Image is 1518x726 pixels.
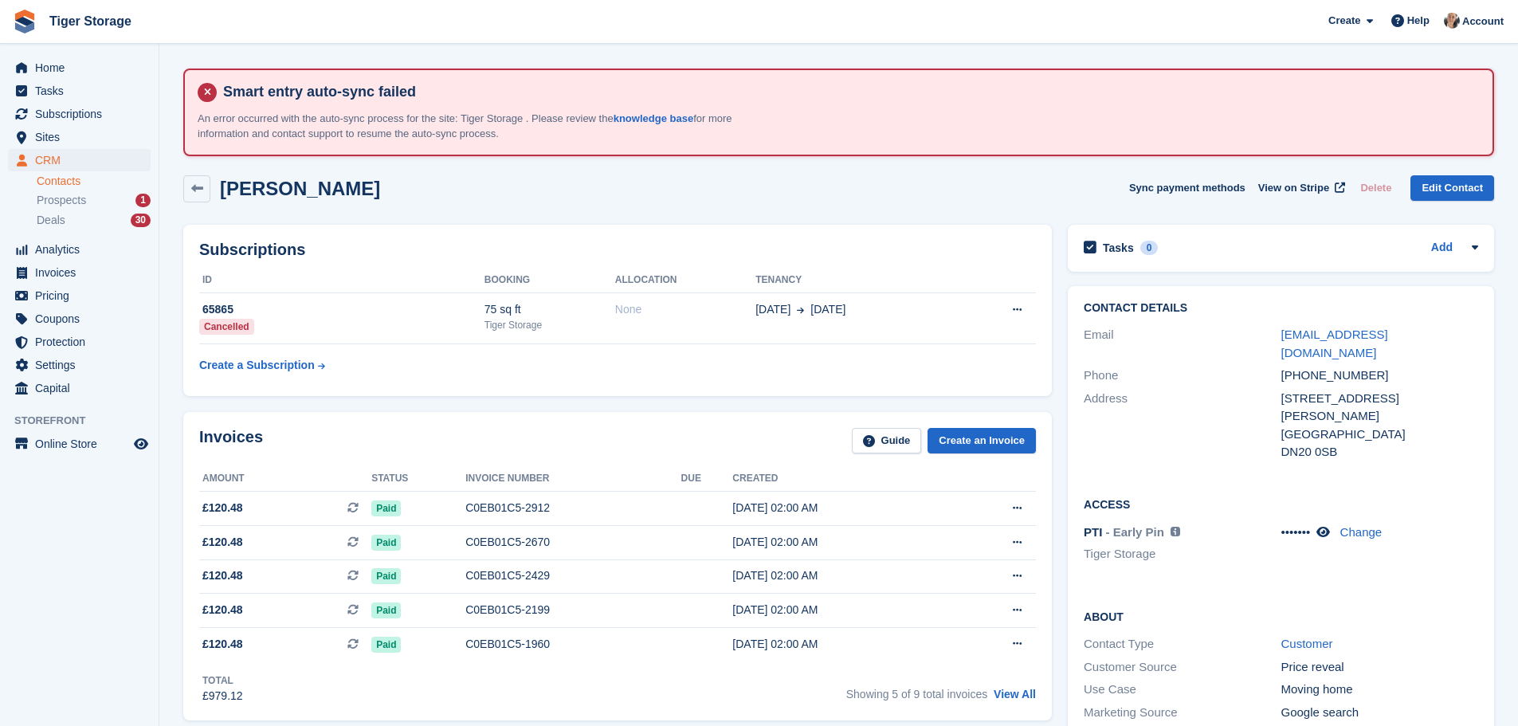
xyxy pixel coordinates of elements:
div: C0EB01C5-2670 [465,534,681,551]
div: Marketing Source [1084,704,1281,722]
span: Showing 5 of 9 total invoices [846,688,987,700]
span: Capital [35,377,131,399]
a: menu [8,261,151,284]
a: menu [8,103,151,125]
span: Subscriptions [35,103,131,125]
a: menu [8,126,151,148]
a: Create a Subscription [199,351,325,380]
span: Protection [35,331,131,353]
th: Amount [199,466,371,492]
th: ID [199,268,484,293]
div: [GEOGRAPHIC_DATA] [1281,426,1478,444]
div: [PERSON_NAME] [1281,407,1478,426]
span: £120.48 [202,534,243,551]
span: Paid [371,500,401,516]
div: C0EB01C5-1960 [465,636,681,653]
div: 0 [1140,241,1159,255]
span: Pricing [35,285,131,307]
div: None [615,301,755,318]
div: [DATE] 02:00 AM [732,534,951,551]
span: CRM [35,149,131,171]
th: Created [732,466,951,492]
span: Home [35,57,131,79]
h2: About [1084,608,1478,624]
span: £120.48 [202,636,243,653]
a: Prospects 1 [37,192,151,209]
div: 30 [131,214,151,227]
span: ••••••• [1281,525,1311,539]
a: menu [8,238,151,261]
a: menu [8,80,151,102]
div: 1 [135,194,151,207]
h2: Access [1084,496,1478,512]
span: £120.48 [202,500,243,516]
div: Use Case [1084,681,1281,699]
span: Online Store [35,433,131,455]
th: Tenancy [755,268,960,293]
div: Moving home [1281,681,1478,699]
div: Cancelled [199,319,254,335]
span: £120.48 [202,602,243,618]
div: Create a Subscription [199,357,315,374]
a: Tiger Storage [43,8,138,34]
div: Phone [1084,367,1281,385]
span: [DATE] [755,301,790,318]
div: DN20 0SB [1281,443,1478,461]
div: 75 sq ft [484,301,615,318]
span: Tasks [35,80,131,102]
div: C0EB01C5-2199 [465,602,681,618]
span: Prospects [37,193,86,208]
th: Invoice number [465,466,681,492]
span: View on Stripe [1258,180,1329,196]
h2: Invoices [199,428,263,454]
div: C0EB01C5-2429 [465,567,681,584]
div: Google search [1281,704,1478,722]
th: Status [371,466,465,492]
a: Create an Invoice [928,428,1036,454]
a: Customer [1281,637,1333,650]
h2: [PERSON_NAME] [220,178,380,199]
div: Customer Source [1084,658,1281,677]
img: stora-icon-8386f47178a22dfd0bd8f6a31ec36ba5ce8667c1dd55bd0f319d3a0aa187defe.svg [13,10,37,33]
a: Contacts [37,174,151,189]
div: [DATE] 02:00 AM [732,567,951,584]
li: Tiger Storage [1084,545,1281,563]
a: Deals 30 [37,212,151,229]
span: Settings [35,354,131,376]
span: PTI [1084,525,1102,539]
img: icon-info-grey-7440780725fd019a000dd9b08b2336e03edf1995a4989e88bcd33f0948082b44.svg [1171,527,1180,536]
a: Add [1431,239,1453,257]
a: Edit Contact [1410,175,1494,202]
span: Paid [371,637,401,653]
h2: Contact Details [1084,302,1478,315]
div: C0EB01C5-2912 [465,500,681,516]
a: knowledge base [614,112,693,124]
div: Price reveal [1281,658,1478,677]
a: menu [8,354,151,376]
div: Tiger Storage [484,318,615,332]
span: Paid [371,602,401,618]
span: Coupons [35,308,131,330]
div: [DATE] 02:00 AM [732,636,951,653]
th: Due [681,466,733,492]
span: - Early Pin [1106,525,1164,539]
a: Preview store [131,434,151,453]
span: Paid [371,568,401,584]
div: Contact Type [1084,635,1281,653]
span: £120.48 [202,567,243,584]
div: Email [1084,326,1281,362]
h4: Smart entry auto-sync failed [217,83,1480,101]
a: menu [8,433,151,455]
span: Analytics [35,238,131,261]
a: Change [1340,525,1383,539]
a: menu [8,57,151,79]
a: View on Stripe [1252,175,1348,202]
span: Create [1328,13,1360,29]
span: Help [1407,13,1430,29]
span: Account [1462,14,1504,29]
button: Delete [1354,175,1398,202]
img: Becky Martin [1444,13,1460,29]
a: menu [8,331,151,353]
a: menu [8,308,151,330]
div: [STREET_ADDRESS] [1281,390,1478,408]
